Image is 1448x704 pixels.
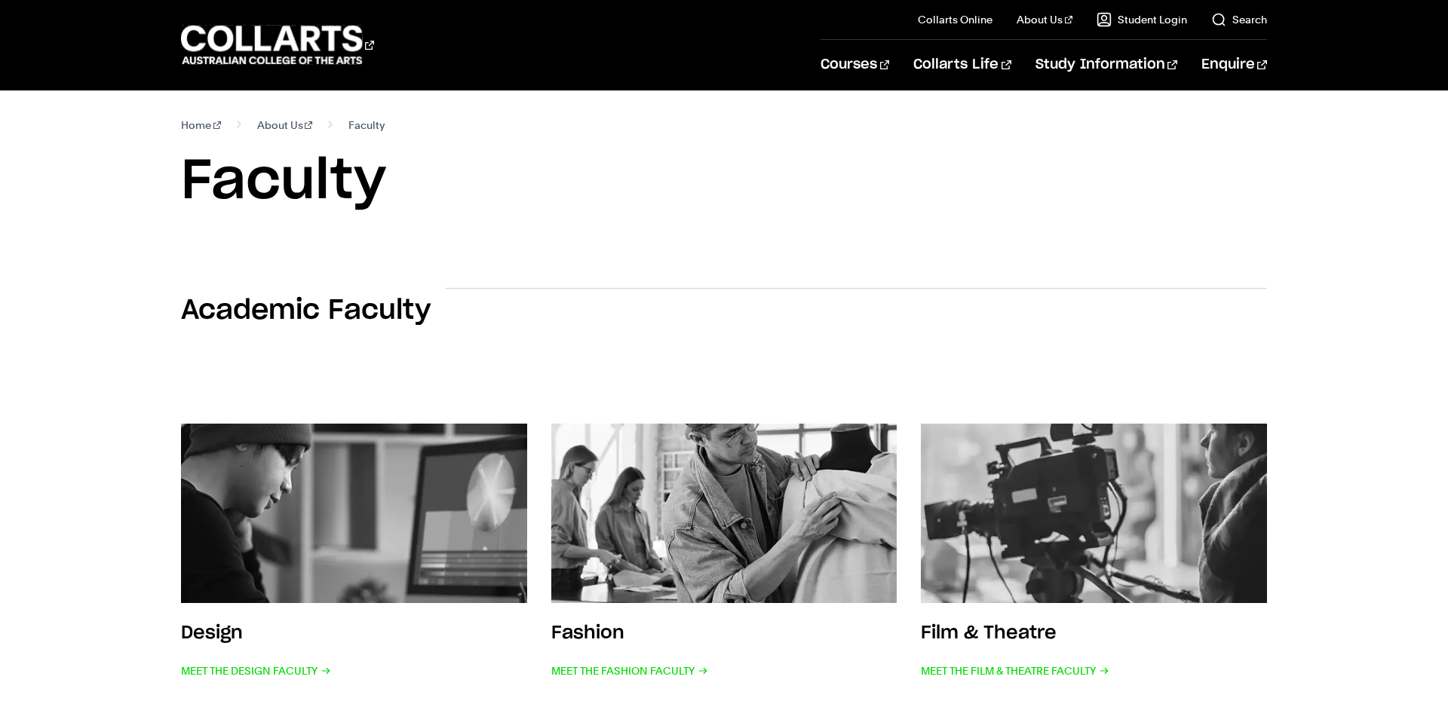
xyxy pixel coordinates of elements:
a: Design Meet the Design Faculty [181,424,527,681]
a: About Us [257,115,313,136]
span: Faculty [348,115,385,136]
div: Go to homepage [181,23,374,66]
h2: Academic Faculty [181,294,431,327]
a: Home [181,115,221,136]
h1: Faculty [181,148,1267,216]
a: Courses [821,40,889,90]
h3: Design [181,624,243,642]
h3: Fashion [551,624,624,642]
a: Study Information [1035,40,1177,90]
a: About Us [1017,12,1072,27]
a: Enquire [1201,40,1267,90]
h3: Film & Theatre [921,624,1057,642]
span: Meet the Fashion Faculty [551,660,708,681]
a: Film & Theatre Meet the Film & Theatre Faculty [921,424,1267,681]
a: Fashion Meet the Fashion Faculty [551,424,897,681]
a: Collarts Life [913,40,1011,90]
a: Search [1211,12,1267,27]
a: Collarts Online [918,12,992,27]
span: Meet the Film & Theatre Faculty [921,660,1109,681]
span: Meet the Design Faculty [181,660,331,681]
a: Student Login [1097,12,1187,27]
